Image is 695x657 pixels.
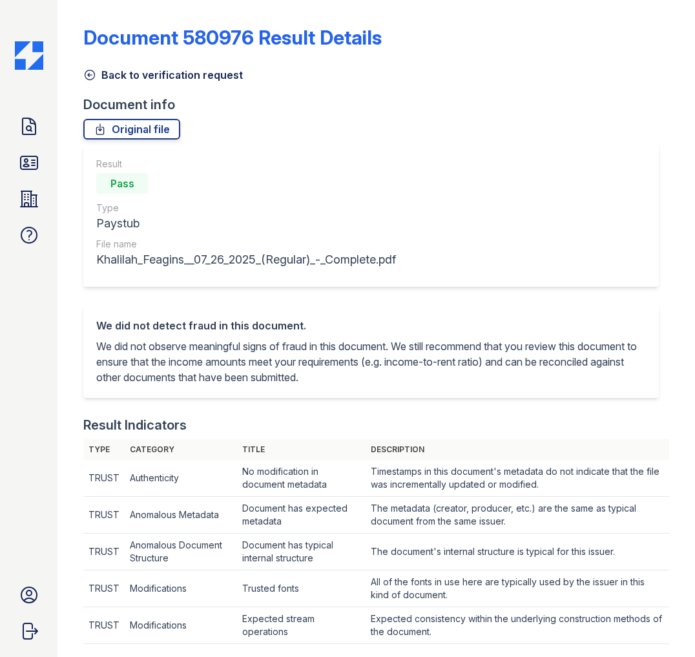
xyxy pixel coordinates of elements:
[366,534,669,570] td: The document's internal structure is typical for this issuer.
[83,497,125,534] td: TRUST
[366,497,669,534] td: The metadata (creator, producer, etc.) are the same as typical document from the same issuer.
[366,570,669,607] td: All of the fonts in use here are typically used by the issuer in this kind of document.
[237,607,366,644] td: Expected stream operations
[125,439,237,460] th: Category
[125,497,237,534] td: Anomalous Metadata
[366,607,669,644] td: Expected consistency within the underlying construction methods of the document.
[96,339,646,385] p: We did not observe meaningful signs of fraud in this document. We still recommend that you review...
[83,534,125,570] td: TRUST
[83,67,243,83] a: Back to verification request
[366,460,669,497] td: Timestamps in this document's metadata do not indicate that the file was incrementally updated or...
[83,570,125,607] td: TRUST
[96,202,396,214] div: Type
[237,534,366,570] td: Document has typical internal structure
[83,439,125,460] th: Type
[83,119,180,140] a: Original file
[96,214,396,233] div: Paystub
[83,607,125,644] td: TRUST
[83,26,382,49] a: Document 580976 Result Details
[237,497,366,534] td: Document has expected metadata
[83,96,669,114] div: Document info
[83,460,125,497] td: TRUST
[96,238,396,251] div: File name
[96,158,396,171] div: Result
[125,534,237,570] td: Anomalous Document Structure
[96,173,148,194] div: Pass
[83,416,187,434] div: Result Indicators
[237,570,366,607] td: Trusted fonts
[125,460,237,497] td: Authenticity
[96,251,396,269] div: Khalilah_Feagins__07_26_2025_(Regular)_-_Complete.pdf
[125,607,237,644] td: Modifications
[96,318,646,333] div: We did not detect fraud in this document.
[366,439,669,460] th: Description
[237,439,366,460] th: Title
[15,41,43,70] img: CE_Icon_Blue-c292c112584629df590d857e76928e9f676e5b41ef8f769ba2f05ee15b207248.png
[237,460,366,497] td: No modification in document metadata
[125,570,237,607] td: Modifications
